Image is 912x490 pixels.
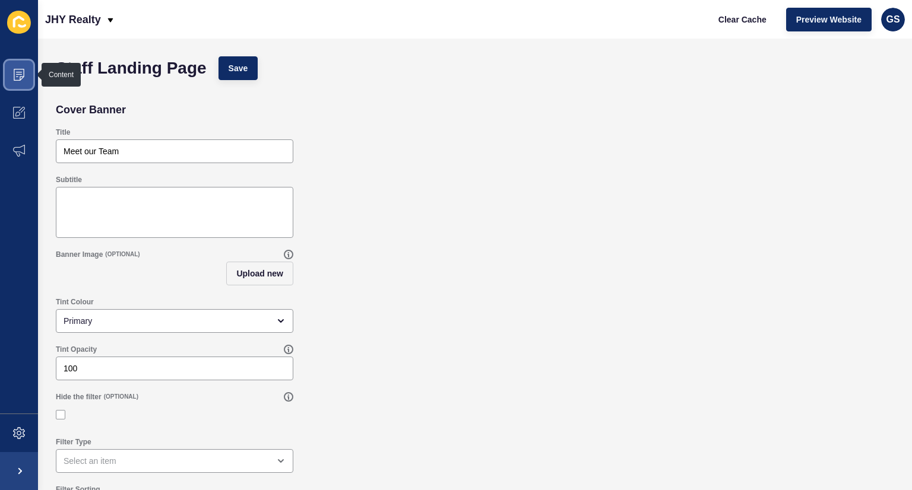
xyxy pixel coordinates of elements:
label: Subtitle [56,175,82,184]
span: (OPTIONAL) [105,250,140,259]
label: Filter Type [56,437,91,447]
button: Clear Cache [708,8,777,31]
div: open menu [56,309,293,333]
div: Content [49,70,74,79]
button: Save [218,56,258,80]
label: Banner Image [56,250,103,259]
label: Tint Opacity [56,345,97,354]
p: JHY Realty [45,5,101,34]
span: Preview Website [796,14,862,26]
button: Upload new [226,262,293,285]
span: Upload new [236,268,283,279]
label: Title [56,128,70,137]
h2: Cover Banner [56,104,126,116]
span: GS [886,14,900,26]
span: Save [229,62,248,74]
label: Tint Colour [56,297,94,307]
span: (OPTIONAL) [104,393,138,401]
div: open menu [56,449,293,473]
h1: Staff Landing Page [56,62,207,74]
label: Hide the filter [56,392,102,402]
button: Preview Website [786,8,872,31]
span: Clear Cache [718,14,767,26]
